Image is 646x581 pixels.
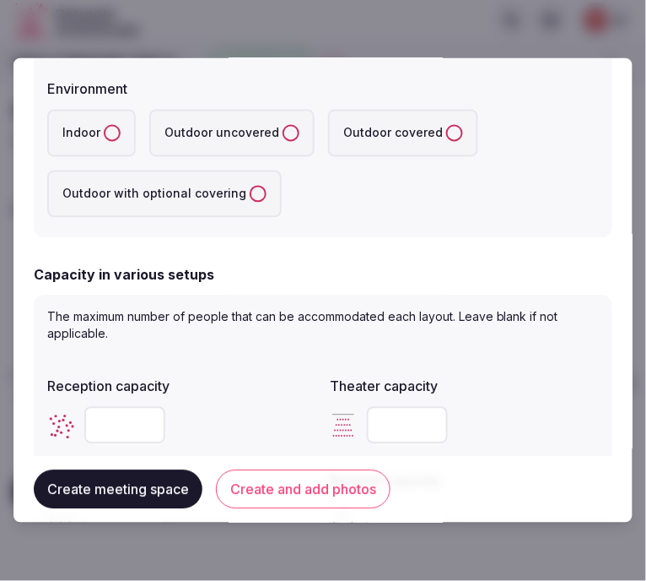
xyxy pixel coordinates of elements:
[104,125,121,142] button: Indoor
[47,309,599,343] p: The maximum number of people that can be accommodated each layout. Leave blank if not applicable.
[47,171,282,218] label: Outdoor with optional covering
[34,265,214,285] h2: Capacity in various setups
[446,125,463,142] button: Outdoor covered
[47,110,136,157] label: Indoor
[328,110,478,157] label: Outdoor covered
[47,83,599,96] label: Environment
[47,380,316,394] label: Reception capacity
[283,125,299,142] button: Outdoor uncovered
[330,380,599,394] label: Theater capacity
[34,470,202,509] button: Create meeting space
[216,470,390,509] button: Create and add photos
[250,186,266,203] button: Outdoor with optional covering
[149,110,315,157] label: Outdoor uncovered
